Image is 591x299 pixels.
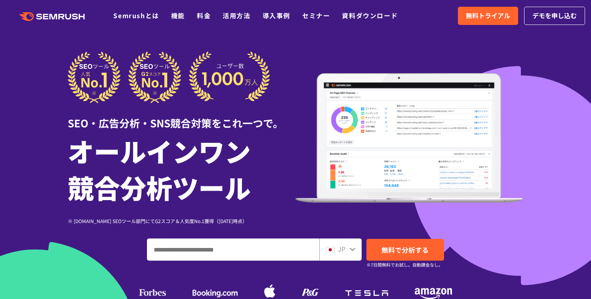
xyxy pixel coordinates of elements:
[381,245,429,255] span: 無料で分析する
[113,11,159,20] a: Semrushとは
[147,239,319,260] input: ドメイン、キーワードまたはURLを入力してください
[171,11,185,20] a: 機能
[68,132,295,205] h1: オールインワン 競合分析ツール
[532,11,577,21] span: デモを申し込む
[68,217,295,225] div: ※ [DOMAIN_NAME] SEOツール部門にてG2スコア＆人気度No.1獲得（[DATE]時点）
[338,244,345,254] span: JP
[197,11,211,20] a: 料金
[524,7,585,25] a: デモを申し込む
[223,11,250,20] a: 活用方法
[263,11,290,20] a: 導入事例
[458,7,518,25] a: 無料トライアル
[366,261,443,269] small: ※7日間無料でお試し。自動課金なし。
[466,11,510,21] span: 無料トライアル
[342,11,398,20] a: 資料ダウンロード
[68,103,295,131] div: SEO・広告分析・SNS競合対策をこれ一つで。
[302,11,330,20] a: セミナー
[366,239,444,261] a: 無料で分析する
